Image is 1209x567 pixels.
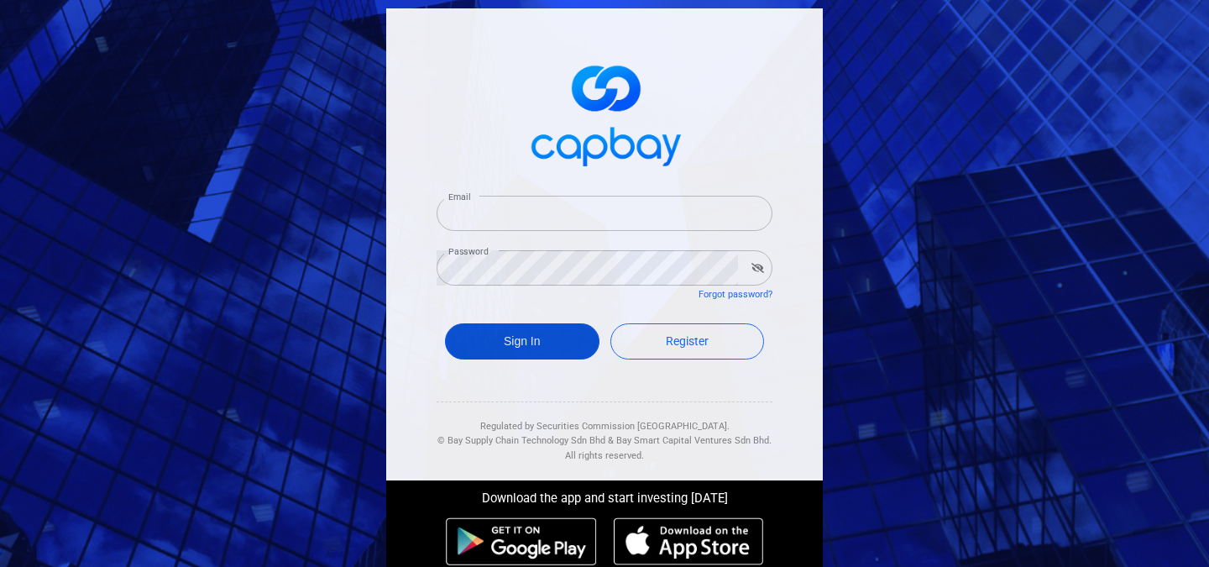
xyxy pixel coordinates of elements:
img: logo [521,50,688,176]
span: Register [666,334,709,348]
a: Forgot password? [699,289,772,300]
div: Download the app and start investing [DATE] [374,480,835,509]
span: © Bay Supply Chain Technology Sdn Bhd [437,435,605,446]
span: Bay Smart Capital Ventures Sdn Bhd. [616,435,772,446]
button: Sign In [445,323,599,360]
div: Regulated by Securities Commission [GEOGRAPHIC_DATA]. & All rights reserved. [437,402,772,464]
label: Password [448,245,489,258]
img: android [446,517,597,566]
img: ios [614,517,763,566]
label: Email [448,191,470,203]
a: Register [610,323,765,360]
